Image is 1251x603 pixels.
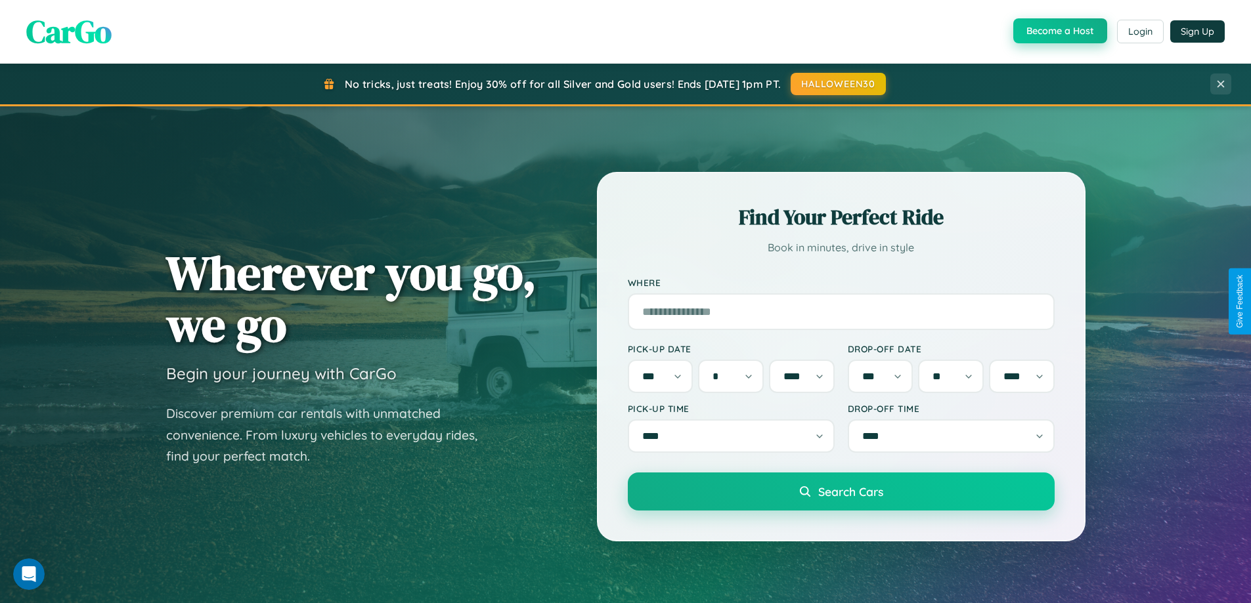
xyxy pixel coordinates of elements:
button: HALLOWEEN30 [791,73,886,95]
label: Drop-off Time [848,403,1055,414]
div: Give Feedback [1235,275,1244,328]
h1: Wherever you go, we go [166,247,537,350]
iframe: Intercom live chat [13,558,45,590]
span: Search Cars [818,484,883,499]
h2: Find Your Perfect Ride [628,203,1055,232]
button: Become a Host [1013,18,1107,43]
h3: Begin your journey with CarGo [166,364,397,383]
label: Where [628,277,1055,288]
button: Search Cars [628,472,1055,510]
span: No tricks, just treats! Enjoy 30% off for all Silver and Gold users! Ends [DATE] 1pm PT. [345,77,781,91]
button: Login [1117,20,1164,43]
label: Pick-up Time [628,403,835,414]
label: Drop-off Date [848,343,1055,354]
button: Sign Up [1170,20,1225,43]
label: Pick-up Date [628,343,835,354]
p: Discover premium car rentals with unmatched convenience. From luxury vehicles to everyday rides, ... [166,403,494,467]
span: CarGo [26,10,112,53]
p: Book in minutes, drive in style [628,238,1055,257]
